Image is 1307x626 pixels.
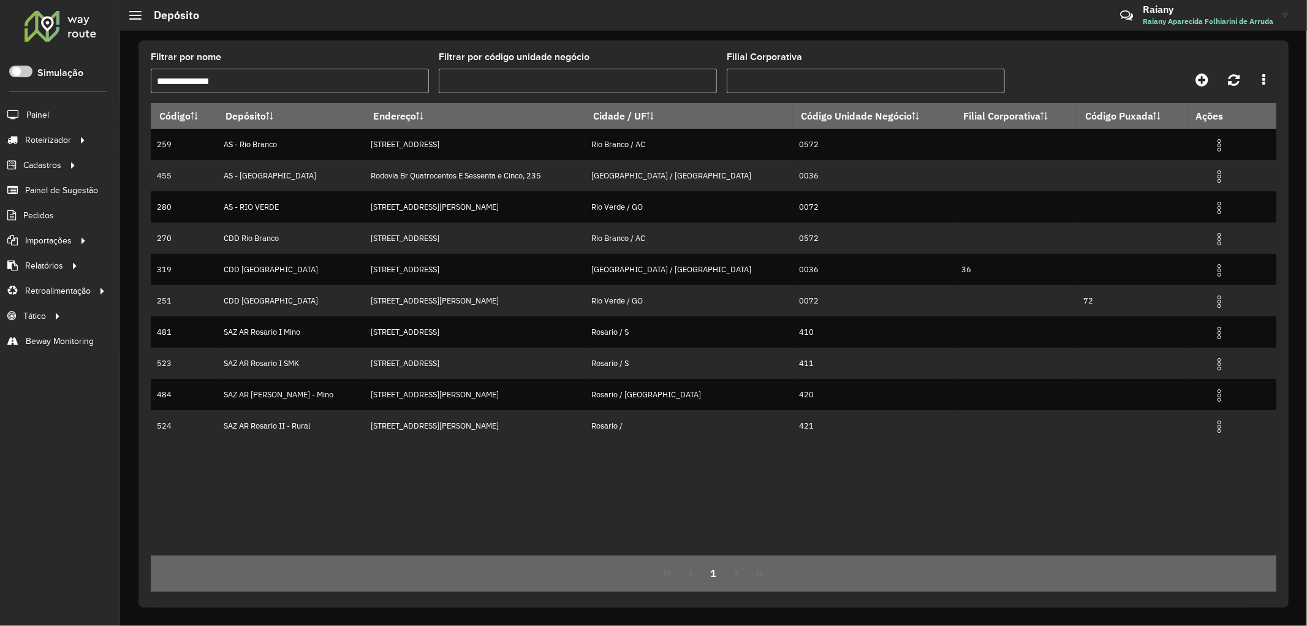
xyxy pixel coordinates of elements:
td: [STREET_ADDRESS] [365,348,585,379]
td: 0572 [793,223,955,254]
td: 0036 [793,254,955,285]
th: Ações [1188,103,1261,129]
td: [STREET_ADDRESS][PERSON_NAME] [365,191,585,223]
td: AS - RIO VERDE [218,191,365,223]
td: 0072 [793,191,955,223]
td: 0072 [793,285,955,316]
td: 270 [151,223,218,254]
td: Rio Verde / GO [585,285,793,316]
span: Roteirizador [25,134,71,147]
td: 259 [151,129,218,160]
td: CDD Rio Branco [218,223,365,254]
span: Painel de Sugestão [25,184,98,197]
span: Raiany Aparecida Folhiarini de Arruda [1143,16,1273,27]
td: 455 [151,160,218,191]
td: Rio Verde / GO [585,191,793,223]
td: Rosario / [585,410,793,441]
td: SAZ AR Rosario II - Rural [218,410,365,441]
td: Rodovia Br Quatrocentos E Sessenta e Cinco, 235 [365,160,585,191]
span: Relatórios [25,259,63,272]
td: [STREET_ADDRESS] [365,254,585,285]
td: SAZ AR [PERSON_NAME] - Mino [218,379,365,410]
td: Rio Branco / AC [585,129,793,160]
label: Simulação [37,66,83,80]
td: [STREET_ADDRESS][PERSON_NAME] [365,410,585,441]
td: CDD [GEOGRAPHIC_DATA] [218,285,365,316]
td: 319 [151,254,218,285]
label: Filial Corporativa [727,50,802,64]
th: Depósito [218,103,365,129]
td: Rio Branco / AC [585,223,793,254]
span: Painel [26,109,49,121]
td: [GEOGRAPHIC_DATA] / [GEOGRAPHIC_DATA] [585,254,793,285]
td: Rosario / S [585,348,793,379]
td: CDD [GEOGRAPHIC_DATA] [218,254,365,285]
span: Cadastros [23,159,61,172]
label: Filtrar por nome [151,50,221,64]
th: Cidade / UF [585,103,793,129]
a: Contato Rápido [1113,2,1140,29]
td: 410 [793,316,955,348]
td: 251 [151,285,218,316]
td: 523 [151,348,218,379]
td: 481 [151,316,218,348]
td: [GEOGRAPHIC_DATA] / [GEOGRAPHIC_DATA] [585,160,793,191]
td: [STREET_ADDRESS][PERSON_NAME] [365,379,585,410]
td: [STREET_ADDRESS] [365,129,585,160]
th: Código Puxada [1077,103,1188,129]
td: 484 [151,379,218,410]
td: SAZ AR Rosario I Mino [218,316,365,348]
td: 36 [955,254,1077,285]
th: Código [151,103,218,129]
h3: Raiany [1143,4,1273,15]
th: Filial Corporativa [955,103,1077,129]
td: 0572 [793,129,955,160]
span: Pedidos [23,209,54,222]
label: Filtrar por código unidade negócio [439,50,589,64]
span: Retroalimentação [25,284,91,297]
td: 420 [793,379,955,410]
td: Rosario / [GEOGRAPHIC_DATA] [585,379,793,410]
td: 524 [151,410,218,441]
span: Beway Monitoring [26,335,94,348]
td: [STREET_ADDRESS] [365,316,585,348]
th: Código Unidade Negócio [793,103,955,129]
td: 411 [793,348,955,379]
span: Tático [23,310,46,323]
h2: Depósito [142,9,199,22]
td: 72 [1077,285,1188,316]
td: 421 [793,410,955,441]
td: 280 [151,191,218,223]
td: 0036 [793,160,955,191]
th: Endereço [365,103,585,129]
td: Rosario / S [585,316,793,348]
td: SAZ AR Rosario I SMK [218,348,365,379]
td: [STREET_ADDRESS] [365,223,585,254]
button: 1 [702,562,725,585]
td: AS - Rio Branco [218,129,365,160]
span: Importações [25,234,72,247]
td: AS - [GEOGRAPHIC_DATA] [218,160,365,191]
td: [STREET_ADDRESS][PERSON_NAME] [365,285,585,316]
